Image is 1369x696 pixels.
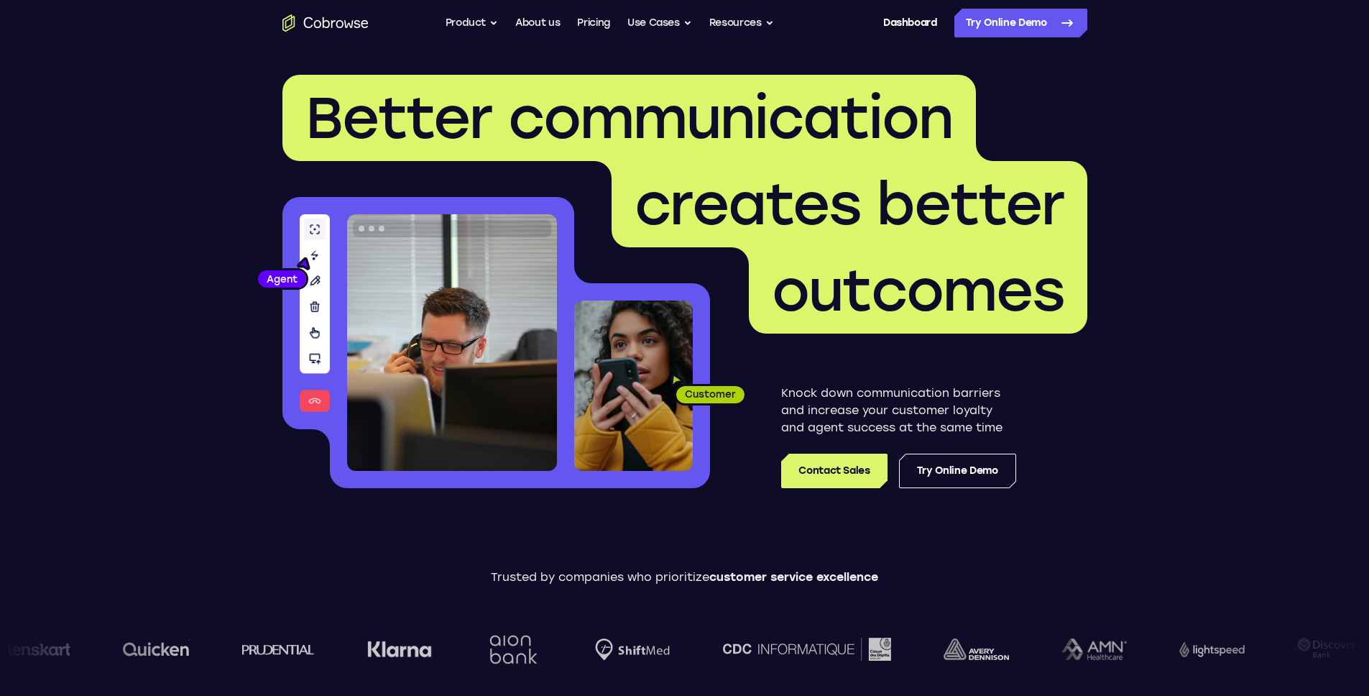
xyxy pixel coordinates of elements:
span: Better communication [305,83,953,152]
a: Pricing [577,9,610,37]
img: A customer holding their phone [574,301,693,471]
img: Aion Bank [481,621,539,679]
button: Resources [709,9,774,37]
span: creates better [635,170,1064,239]
img: avery-dennison [939,638,1005,660]
img: Lightspeed [1176,641,1241,656]
a: Try Online Demo [899,454,1016,488]
a: Try Online Demo [954,9,1087,37]
img: prudential [238,644,310,655]
img: A customer support agent talking on the phone [347,214,557,471]
button: Product [446,9,499,37]
a: Dashboard [883,9,937,37]
a: About us [515,9,560,37]
img: AMN Healthcare [1058,638,1123,661]
a: Contact Sales [781,454,887,488]
p: Knock down communication barriers and increase your customer loyalty and agent success at the sam... [781,385,1016,436]
img: Klarna [364,641,428,658]
span: outcomes [772,256,1064,325]
a: Go to the home page [282,14,369,32]
button: Use Cases [627,9,692,37]
img: CDC Informatique [719,638,887,660]
span: customer service excellence [709,570,878,584]
img: Shiftmed [591,638,666,661]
